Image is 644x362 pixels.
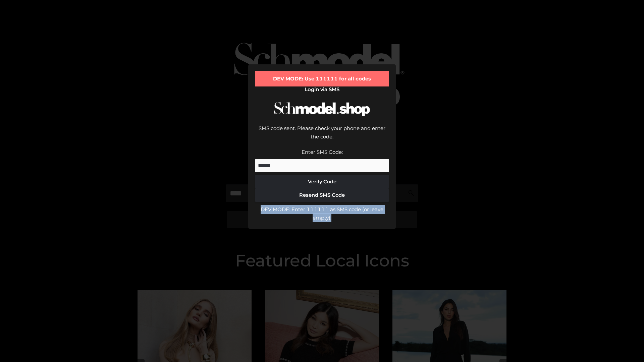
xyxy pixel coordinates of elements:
button: Verify Code [255,175,389,188]
label: Enter SMS Code: [302,149,343,155]
div: DEV MODE: Enter 111111 as SMS code (or leave empty). [255,205,389,222]
img: Schmodel Logo [272,96,372,122]
button: Resend SMS Code [255,188,389,202]
div: SMS code sent. Please check your phone and enter the code. [255,124,389,148]
div: DEV MODE: Use 111111 for all codes [255,71,389,86]
h2: Login via SMS [255,86,389,93]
